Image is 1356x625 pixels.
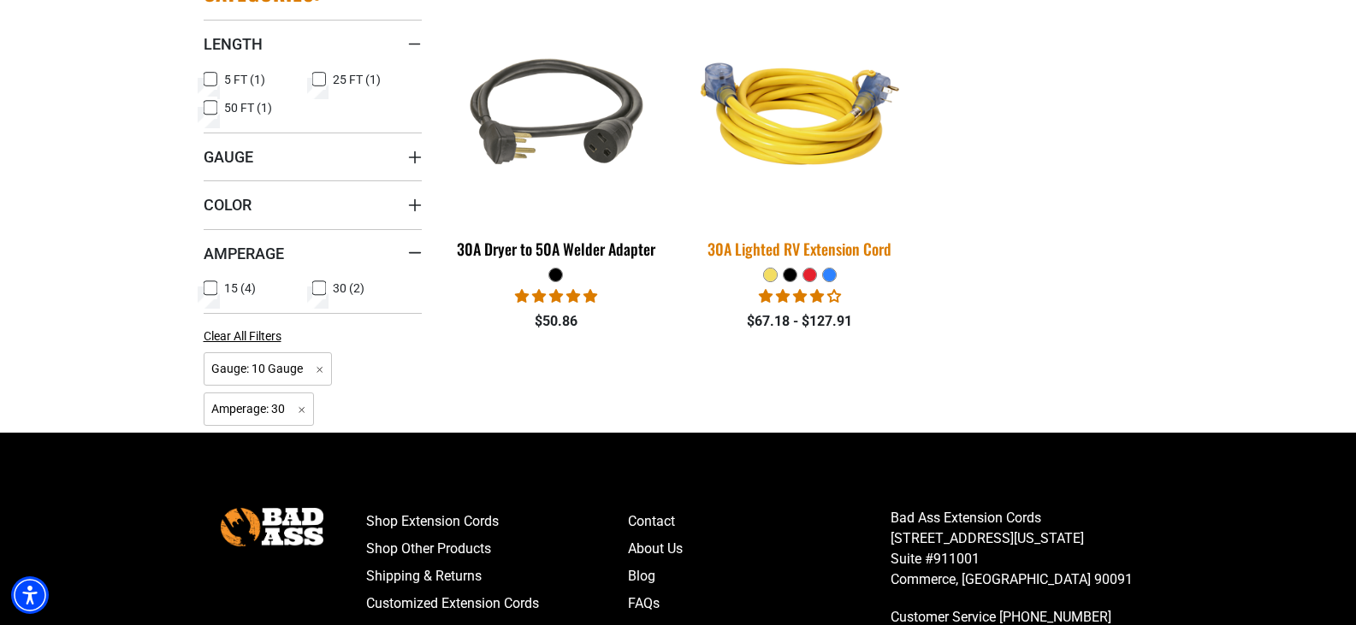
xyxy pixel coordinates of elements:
span: 30 (2) [333,282,364,294]
a: Blog [628,563,891,590]
span: 4.11 stars [759,288,841,304]
summary: Gauge [204,133,422,180]
span: 15 (4) [224,282,256,294]
a: Amperage: 30 [204,400,315,416]
img: black [448,15,664,212]
a: Shop Extension Cords [366,508,629,535]
img: Bad Ass Extension Cords [221,508,323,546]
span: Amperage: 30 [204,392,315,426]
div: 30A Lighted RV Extension Cord [690,241,909,256]
span: 5 FT (1) [224,74,265,85]
summary: Amperage [204,229,422,277]
a: Clear All Filters [204,327,288,345]
a: Contact [628,508,891,535]
span: Amperage [204,244,284,263]
a: yellow 30A Lighted RV Extension Cord [690,7,909,267]
span: Gauge [204,147,253,167]
a: Shop Other Products [366,535,629,563]
a: About Us [628,535,891,563]
span: 50 FT (1) [224,102,272,114]
a: Shipping & Returns [366,563,629,590]
img: yellow [680,4,920,223]
p: Bad Ass Extension Cords [STREET_ADDRESS][US_STATE] Suite #911001 Commerce, [GEOGRAPHIC_DATA] 90091 [891,508,1153,590]
span: 25 FT (1) [333,74,381,85]
a: FAQs [628,590,891,617]
a: Gauge: 10 Gauge [204,360,333,376]
div: $50.86 [447,311,666,332]
span: 5.00 stars [515,288,597,304]
div: $67.18 - $127.91 [690,311,909,332]
span: Length [204,34,263,54]
a: black 30A Dryer to 50A Welder Adapter [447,7,666,267]
span: Gauge: 10 Gauge [204,352,333,386]
a: Customized Extension Cords [366,590,629,617]
summary: Length [204,20,422,68]
span: Clear All Filters [204,329,281,343]
div: 30A Dryer to 50A Welder Adapter [447,241,666,256]
summary: Color [204,180,422,228]
div: Accessibility Menu [11,576,49,614]
span: Color [204,195,252,215]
